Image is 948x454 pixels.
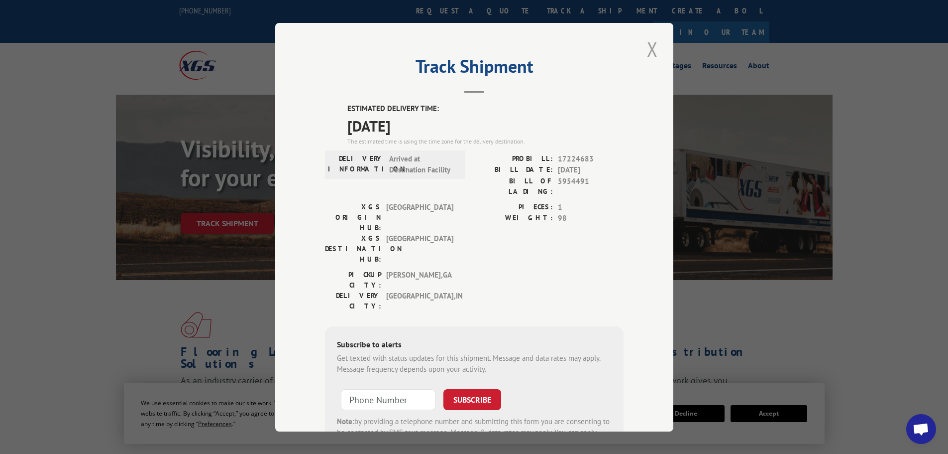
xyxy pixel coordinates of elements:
[389,153,456,175] span: Arrived at Destination Facility
[906,414,936,444] a: Open chat
[337,352,612,375] div: Get texted with status updates for this shipment. Message and data rates may apply. Message frequ...
[474,201,553,213] label: PIECES:
[325,290,381,311] label: DELIVERY CITY:
[328,153,384,175] label: DELIVERY INFORMATION:
[347,103,624,115] label: ESTIMATED DELIVERY TIME:
[337,416,354,426] strong: Note:
[474,213,553,224] label: WEIGHT:
[325,269,381,290] label: PICKUP CITY:
[337,416,612,450] div: by providing a telephone number and submitting this form you are consenting to be contacted by SM...
[347,137,624,146] div: The estimated time is using the time zone for the delivery destination.
[474,164,553,176] label: BILL DATE:
[325,233,381,264] label: XGS DESTINATION HUB:
[558,201,624,213] span: 1
[558,213,624,224] span: 98
[325,201,381,233] label: XGS ORIGIN HUB:
[386,269,453,290] span: [PERSON_NAME] , GA
[386,201,453,233] span: [GEOGRAPHIC_DATA]
[341,389,435,410] input: Phone Number
[644,35,661,63] button: Close modal
[474,153,553,164] label: PROBILL:
[337,338,612,352] div: Subscribe to alerts
[443,389,501,410] button: SUBSCRIBE
[558,175,624,196] span: 5954491
[325,59,624,78] h2: Track Shipment
[558,153,624,164] span: 17224683
[386,233,453,264] span: [GEOGRAPHIC_DATA]
[386,290,453,311] span: [GEOGRAPHIC_DATA] , IN
[558,164,624,176] span: [DATE]
[347,114,624,137] span: [DATE]
[474,175,553,196] label: BILL OF LADING:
